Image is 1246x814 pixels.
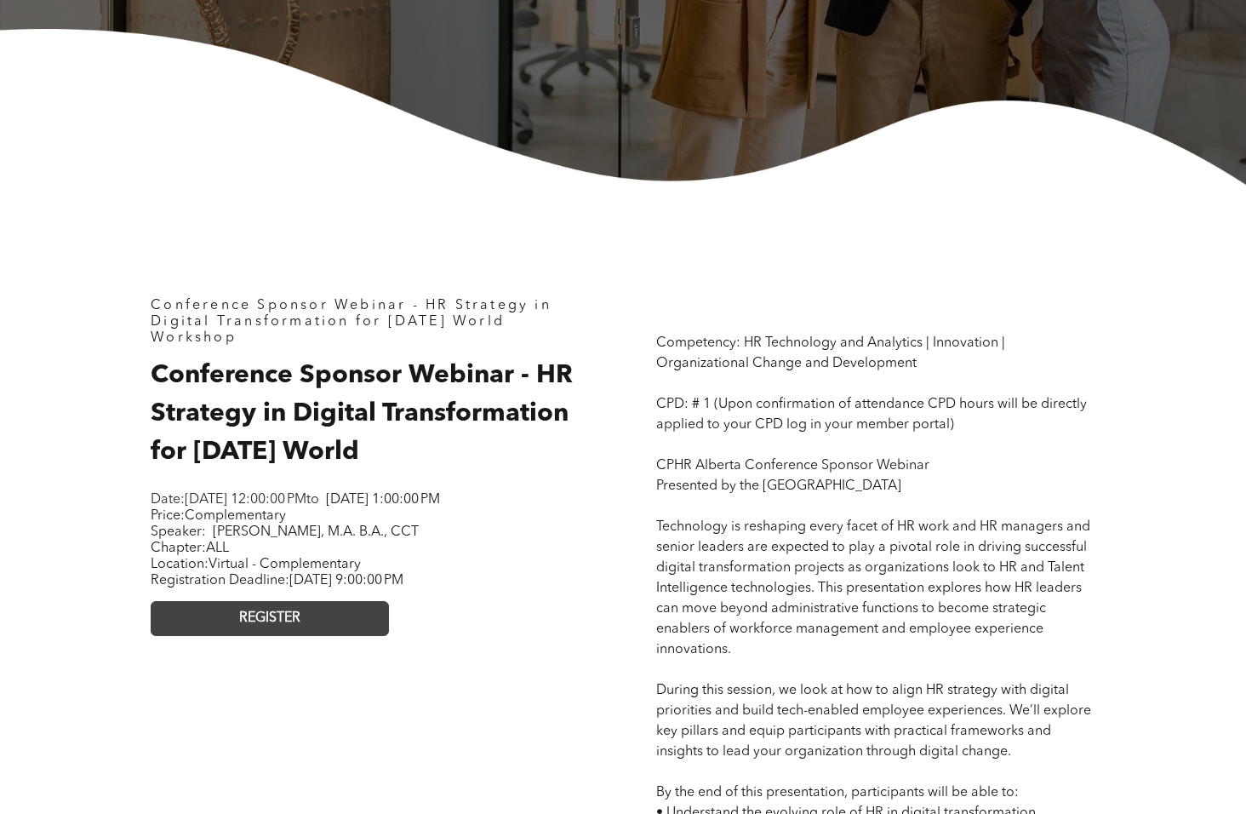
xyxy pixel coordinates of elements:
[289,574,403,588] span: [DATE] 9:00:00 PM
[151,363,573,465] span: Conference Sponsor Webinar - HR Strategy in Digital Transformation for [DATE] World
[185,493,306,507] span: [DATE] 12:00:00 PM
[151,601,389,636] a: REGISTER
[213,525,419,539] span: [PERSON_NAME], M.A. B.A., CCT
[151,493,319,507] span: Date: to
[206,542,229,555] span: ALL
[151,331,237,345] span: Workshop
[239,610,300,627] span: REGISTER
[151,299,552,329] span: Conference Sponsor Webinar - HR Strategy in Digital Transformation for [DATE] World
[151,509,286,523] span: Price:
[326,493,440,507] span: [DATE] 1:00:00 PM
[151,558,403,588] span: Location: Registration Deadline:
[185,509,286,523] span: Complementary
[151,542,229,555] span: Chapter:
[151,525,206,539] span: Speaker:
[209,558,361,571] span: Virtual - Complementary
